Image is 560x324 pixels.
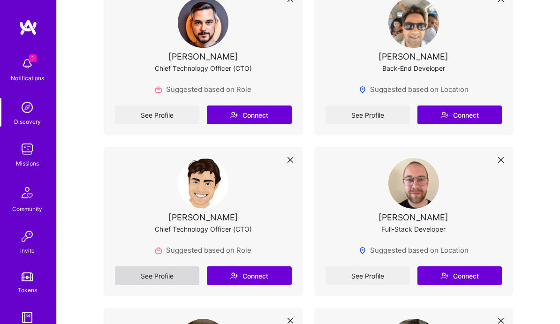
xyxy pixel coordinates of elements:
img: Role icon [155,247,162,254]
img: User Avatar [178,158,228,209]
img: Locations icon [359,247,366,254]
i: icon Connect [230,111,238,119]
a: See Profile [325,105,410,124]
img: Locations icon [359,86,366,93]
img: Role icon [155,86,162,93]
div: [PERSON_NAME] [168,212,238,222]
div: Chief Technology Officer (CTO) [155,224,252,234]
div: Suggested based on Location [359,84,469,94]
div: Suggested based on Role [155,84,251,94]
i: icon Connect [230,271,238,280]
i: icon Close [498,157,504,163]
div: Suggested based on Role [155,245,251,255]
div: Suggested based on Location [359,245,469,255]
i: icon Connect [440,271,449,280]
button: Connect [417,266,502,285]
i: icon Connect [440,111,449,119]
div: Discovery [14,117,41,127]
i: icon Close [288,157,293,163]
img: Invite [18,227,37,246]
a: See Profile [325,266,410,285]
i: icon Close [288,318,293,324]
img: bell [18,54,37,73]
img: User Avatar [388,158,439,209]
div: [PERSON_NAME] [168,52,238,61]
button: Connect [207,105,291,124]
a: See Profile [115,105,199,124]
img: Community [16,181,38,204]
a: See Profile [115,266,199,285]
div: Invite [20,246,35,256]
span: 1 [29,54,37,62]
div: Tokens [18,285,37,295]
img: logo [19,19,38,36]
div: [PERSON_NAME] [378,212,448,222]
button: Connect [207,266,291,285]
div: Community [12,204,42,214]
i: icon Close [498,318,504,324]
div: Back-End Developer [382,63,445,73]
button: Connect [417,105,502,124]
div: Full-Stack Developer [381,224,446,234]
div: Chief Technology Officer (CTO) [155,63,252,73]
div: Notifications [11,73,44,83]
img: teamwork [18,140,37,158]
img: discovery [18,98,37,117]
img: tokens [22,272,33,281]
div: Missions [16,158,39,168]
div: [PERSON_NAME] [378,52,448,61]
